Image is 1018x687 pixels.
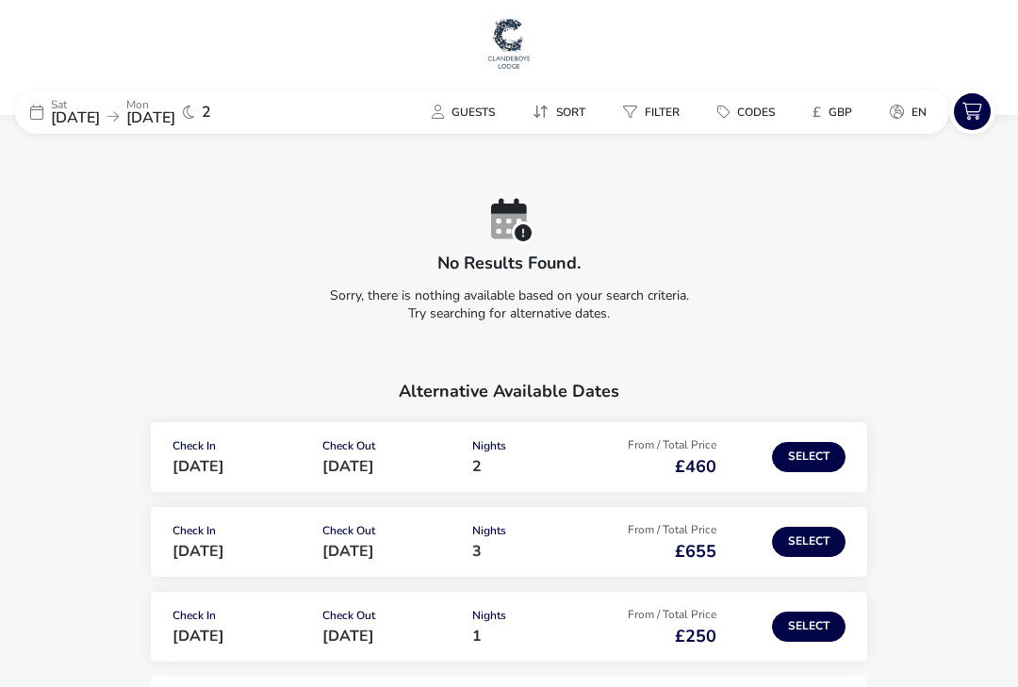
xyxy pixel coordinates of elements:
naf-pibe-menu-bar-item: Sort [517,98,608,125]
div: Sat[DATE]Mon[DATE]2 [15,90,298,134]
naf-pibe-menu-bar-item: Codes [702,98,797,125]
span: GBP [829,105,852,120]
naf-pibe-menu-bar-item: Guests [417,98,517,125]
p: Check Out [322,525,457,544]
button: Select [772,527,846,557]
p: From / Total Price [601,524,715,543]
span: [DATE] [126,107,175,128]
span: 2 [472,456,482,477]
span: 3 [472,541,482,562]
button: Codes [702,98,790,125]
p: Check In [172,440,307,459]
span: [DATE] [172,456,224,477]
span: Guests [452,105,495,120]
p: Mon [126,99,175,110]
h2: No results found. [437,252,581,274]
button: Select [772,612,846,642]
button: £GBP [797,98,867,125]
span: [DATE] [322,541,374,562]
button: Select [772,442,846,472]
span: [DATE] [322,626,374,646]
span: £460 [675,455,716,478]
p: Nights [472,440,586,459]
span: 2 [202,105,211,120]
button: Sort [517,98,600,125]
span: [DATE] [51,107,100,128]
span: Sort [556,105,585,120]
span: Codes [737,105,775,120]
p: Check In [172,525,307,544]
span: Filter [645,105,680,120]
p: Nights [472,610,586,629]
span: [DATE] [322,456,374,477]
p: From / Total Price [601,439,715,458]
i: £ [813,103,821,122]
button: en [875,98,942,125]
span: 1 [472,626,482,646]
p: Check In [172,610,307,629]
p: Sorry, there is nothing available based on your search criteria. Try searching for alternative da... [15,271,1003,330]
span: [DATE] [172,626,224,646]
naf-pibe-menu-bar-item: £GBP [797,98,875,125]
naf-pibe-menu-bar-item: Filter [608,98,702,125]
p: From / Total Price [601,609,715,628]
h2: Alternative Available Dates [151,368,867,422]
button: Guests [417,98,510,125]
span: en [911,105,927,120]
span: £250 [675,625,716,647]
naf-pibe-menu-bar-item: en [875,98,949,125]
p: Nights [472,525,586,544]
p: Sat [51,99,100,110]
p: Check Out [322,440,457,459]
img: Main Website [485,15,533,72]
span: £655 [675,540,716,563]
span: [DATE] [172,541,224,562]
p: Check Out [322,610,457,629]
button: Filter [608,98,695,125]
